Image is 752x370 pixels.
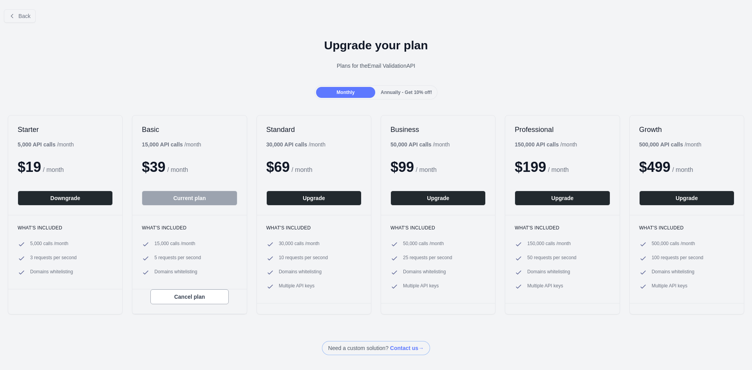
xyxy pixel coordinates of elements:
[390,125,486,134] h2: Business
[390,141,432,148] b: 50,000 API calls
[266,125,362,134] h2: Standard
[390,141,450,148] div: / month
[515,125,610,134] h2: Professional
[266,141,307,148] b: 30,000 API calls
[266,141,325,148] div: / month
[515,141,577,148] div: / month
[515,141,559,148] b: 150,000 API calls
